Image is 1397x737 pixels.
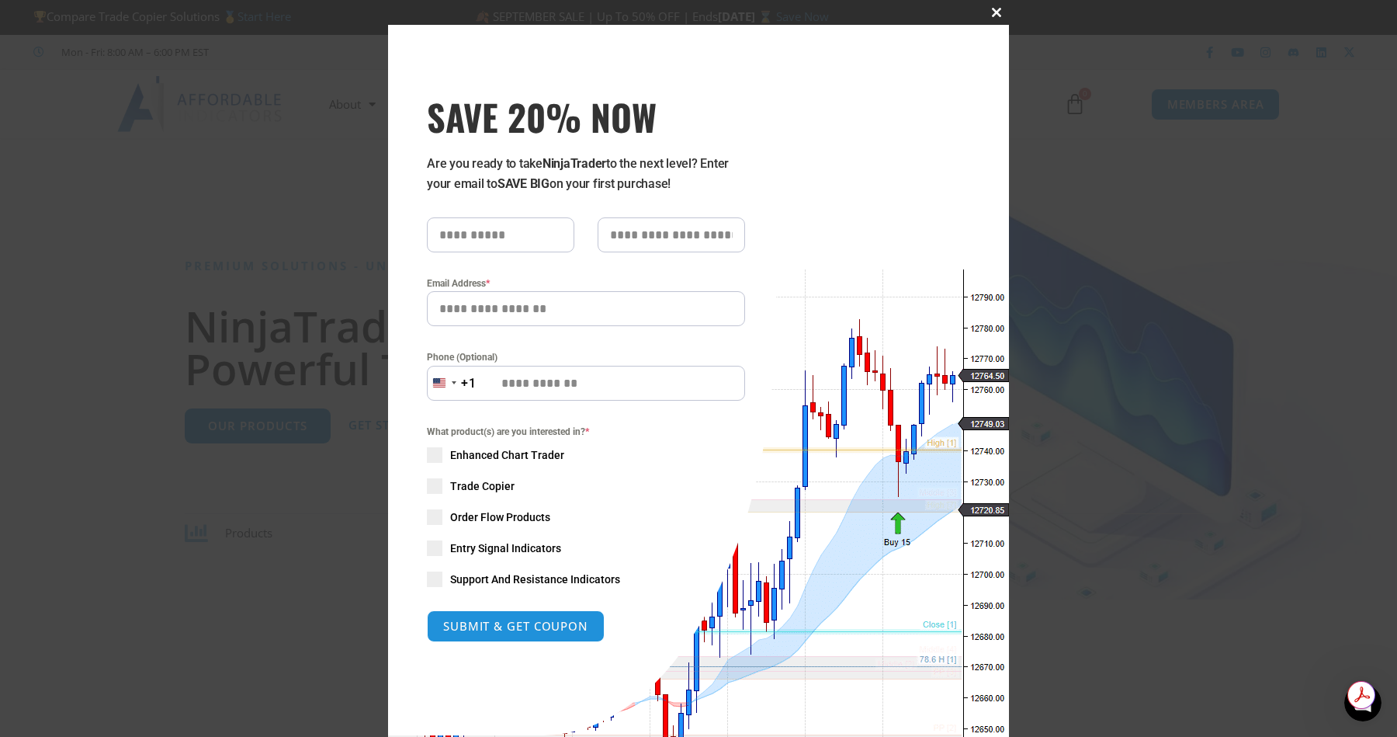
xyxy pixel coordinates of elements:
label: Phone (Optional) [427,349,745,365]
label: Enhanced Chart Trader [427,447,745,463]
button: Selected country [427,366,477,401]
label: Email Address [427,276,745,291]
label: Trade Copier [427,478,745,494]
span: Enhanced Chart Trader [450,447,564,463]
label: Entry Signal Indicators [427,541,745,556]
p: Are you ready to take to the next level? Enter your email to on your first purchase! [427,154,745,194]
span: Trade Copier [450,478,515,494]
h3: SAVE 20% NOW [427,95,745,138]
iframe: Intercom live chat [1344,684,1381,721]
span: Entry Signal Indicators [450,541,561,556]
span: Order Flow Products [450,509,550,525]
button: SUBMIT & GET COUPON [427,610,605,642]
label: Order Flow Products [427,509,745,525]
strong: SAVE BIG [497,176,549,191]
label: Support And Resistance Indicators [427,572,745,587]
span: Support And Resistance Indicators [450,572,620,587]
strong: NinjaTrader [543,156,606,171]
span: What product(s) are you interested in? [427,424,745,440]
div: +1 [461,374,477,394]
